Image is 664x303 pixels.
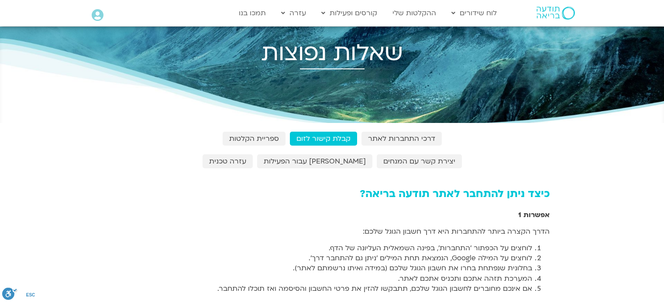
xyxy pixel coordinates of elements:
[223,132,286,146] a: ספריית הקלטות
[115,263,532,273] li: בחלונית שנפתחת בחרו את חשבון הגוגל שלכם (במידה ואיתו נרשמתם לאתר).
[115,284,532,294] li: אם אינכם מחוברים לחשבון הגוגל שלכם, תתבקשו להזין את פרטי החשבון והסיסמה ואז תוכלו להתחבר.
[537,7,575,20] img: תודעה בריאה
[264,157,366,165] span: [PERSON_NAME] עבור הפעילות
[361,132,442,146] a: דרכי התחברות לאתר
[317,5,382,21] a: קורסים ופעילות
[203,154,253,168] a: עזרה טכנית
[115,188,550,200] h2: כיצד ניתן להתחבר לאתר תודעה בריאה?
[368,135,435,143] span: דרכי התחברות לאתר
[290,132,357,146] a: קבלת קישור לזום
[383,157,455,165] span: יצירת קשר עם המנחים
[115,227,550,237] p: הדרך הקצרה ביותר להתחברות היא דרך חשבון הגוגל שלכם:
[277,5,310,21] a: עזרה
[115,253,532,263] li: לוחצים על המילה Google, הנמצאת תחת המילים 'ניתן גם להתחבר דרך'.
[388,5,440,21] a: ההקלטות שלי
[234,5,270,21] a: תמכו בנו
[209,157,246,165] span: עזרה טכנית
[296,135,351,143] span: קבלת קישור לזום
[115,274,532,284] li: המערכת תזהה אתכם ותכניס אתכם לאתר.
[447,5,501,21] a: לוח שידורים
[115,243,532,253] li: לוחצים על הכפתור 'התחברות', בפינה השמאלית העליונה של הדף.
[257,154,372,168] a: [PERSON_NAME] עבור הפעילות
[229,135,279,143] span: ספריית הקלטות
[518,210,550,220] strong: אפשרות 1
[88,40,577,66] h1: שאלות נפוצות​
[377,154,462,168] a: יצירת קשר עם המנחים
